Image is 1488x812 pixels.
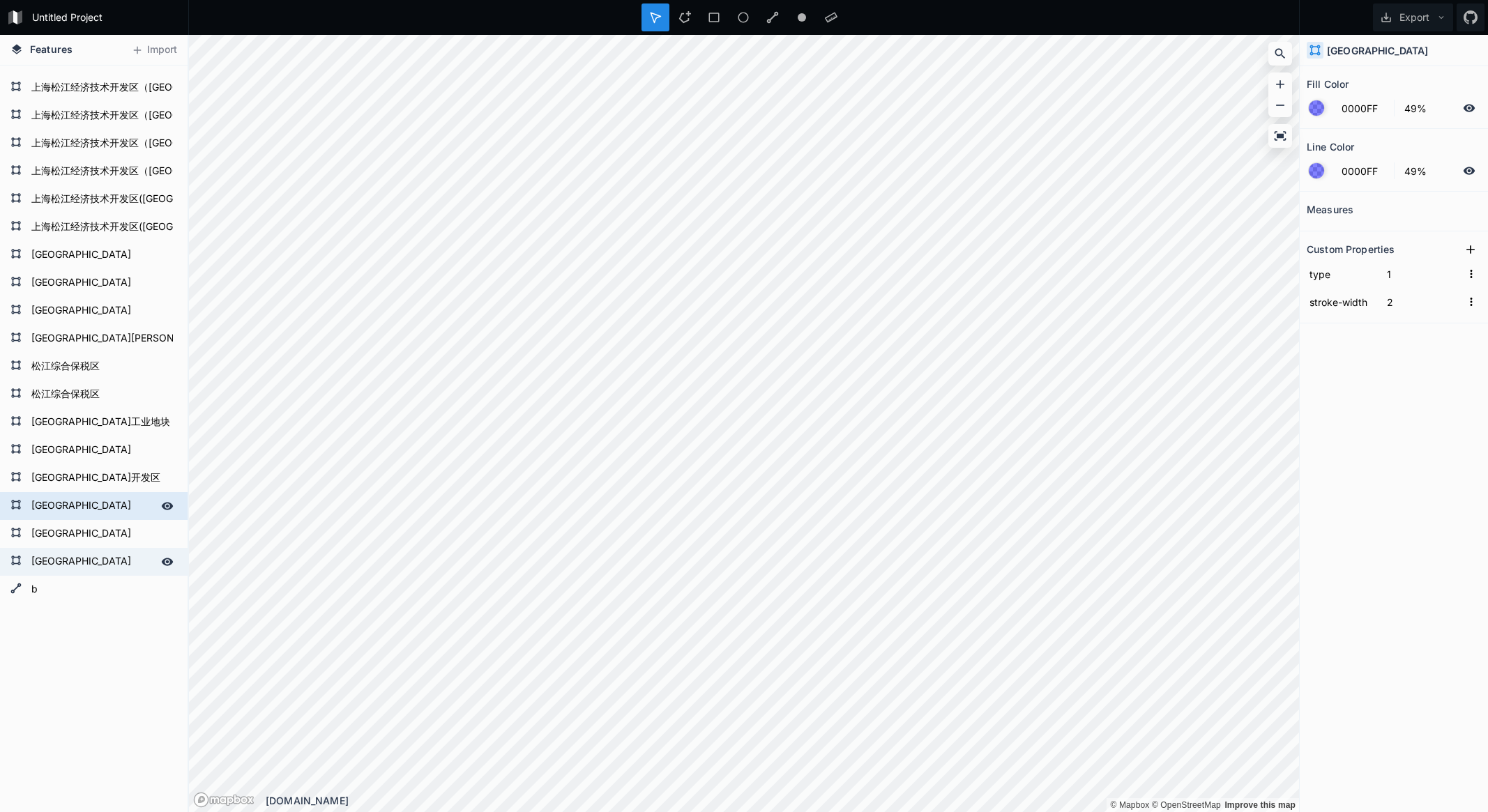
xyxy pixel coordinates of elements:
h2: Measures [1307,199,1353,220]
input: Empty [1384,263,1462,284]
h2: Fill Color [1307,73,1349,95]
a: Map feedback [1224,800,1296,810]
a: Mapbox [1110,800,1149,810]
h2: Custom Properties [1307,238,1395,260]
a: OpenStreetMap [1152,800,1221,810]
a: Mapbox logo [193,792,255,808]
h4: [GEOGRAPHIC_DATA] [1327,43,1428,58]
input: Name [1307,263,1377,284]
button: Export [1373,3,1453,31]
input: Empty [1384,291,1462,312]
span: Features [30,42,73,56]
div: [DOMAIN_NAME] [266,793,1299,808]
input: Name [1307,291,1377,312]
h2: Line Color [1307,136,1354,158]
button: Import [124,39,184,61]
